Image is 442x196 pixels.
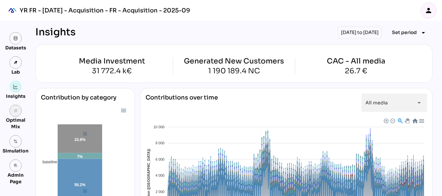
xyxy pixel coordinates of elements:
div: Menu [418,118,424,123]
div: Zoom Out [390,118,395,123]
div: Lab [9,69,23,75]
div: Panning [404,118,408,122]
tspan: 8 000 [155,141,165,145]
i: arrow_drop_down [419,29,427,37]
span: Set period [392,28,417,36]
div: Optimal Mix [3,117,28,130]
div: Reset Zoom [412,118,417,123]
div: Simulation [3,148,28,154]
i: person [425,7,433,14]
div: Contributions over time [146,94,218,112]
img: graph.svg [13,84,18,89]
img: settings.svg [13,139,18,144]
div: Datasets [5,45,26,51]
div: [DATE] to [DATE] [338,26,381,39]
div: Media Investment [51,58,172,65]
i: admin_panel_settings [13,163,18,168]
i: grain [13,109,18,113]
tspan: 4 000 [155,173,165,177]
div: Zoom In [383,118,388,123]
img: lab.svg [13,60,18,65]
div: Insights [6,93,26,99]
tspan: 2 000 [155,190,165,194]
div: Admin Page [3,172,28,185]
div: Insights [35,26,76,39]
div: Generated New Customers [184,58,284,65]
span: All media [365,100,388,106]
img: data.svg [13,36,18,41]
div: YR FR - [DATE] - Acquisition - FR - Acquisition - 2025-09 [20,7,190,14]
button: Expand "Set period" [387,27,433,39]
div: mediaROI [5,3,20,18]
div: 31 772.4 k€ [51,67,172,75]
div: 1 190 189.4 NC [184,67,284,75]
div: 26.7 € [327,67,385,75]
tspan: 10 000 [153,125,165,129]
div: Selection Zoom [397,118,402,123]
tspan: 6 000 [155,157,165,161]
div: Contribution by category [41,94,129,107]
i: arrow_drop_down [415,99,423,107]
div: Menu [120,107,126,113]
div: CAC - All media [327,58,385,65]
span: baseline [38,160,57,164]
